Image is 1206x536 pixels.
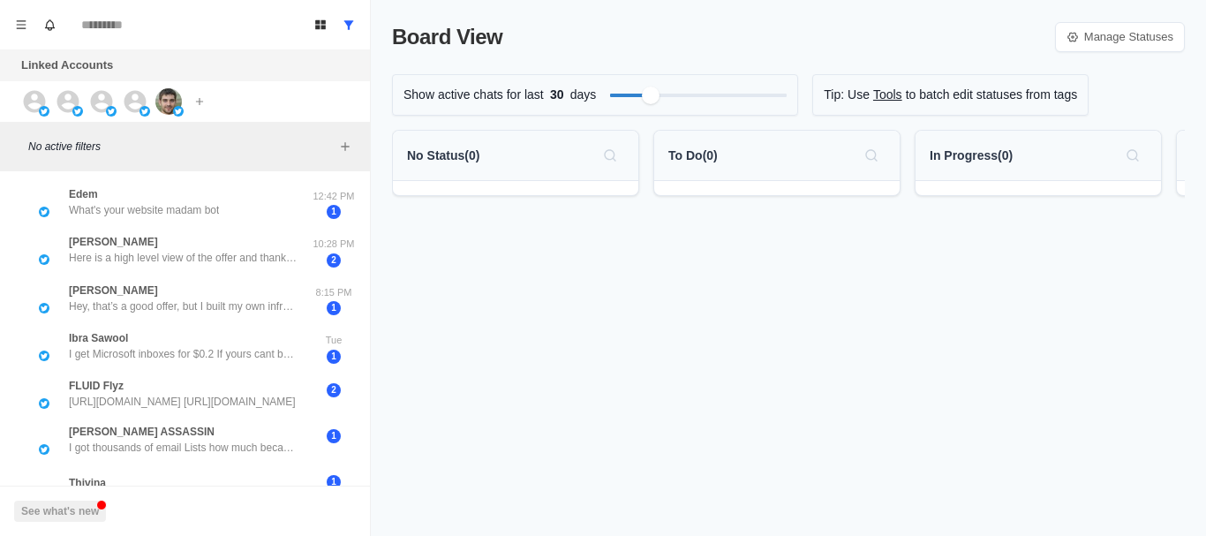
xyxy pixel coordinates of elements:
span: 2 [327,383,341,397]
img: picture [155,88,182,115]
img: picture [106,106,117,117]
img: picture [39,106,49,117]
p: [PERSON_NAME] ASSASSIN [69,424,215,440]
button: Board View [306,11,335,39]
img: picture [39,207,49,217]
p: to batch edit statuses from tags [906,86,1078,104]
span: 1 [327,475,341,489]
button: Search [596,141,624,170]
p: days [570,86,597,104]
p: [PERSON_NAME] [69,283,158,298]
img: picture [39,398,49,409]
span: 1 [327,205,341,219]
p: Ibra Sawool [69,330,128,346]
p: I get Microsoft inboxes for $0.2 If yours cant beat that price then its not worth it. [69,346,298,362]
p: Tue [312,333,356,348]
p: 12:42 PM [312,189,356,204]
div: Filter by activity days [642,87,660,104]
p: I got thousands of email Lists how much because I stopped doing email marketing prices to high to... [69,440,298,456]
button: Add account [189,91,210,112]
button: Show all conversations [335,11,363,39]
button: Search [857,141,886,170]
button: See what's new [14,501,106,522]
p: Tip: Use [824,86,870,104]
p: No Status ( 0 ) [407,147,479,165]
p: 8:15 PM [312,285,356,300]
span: 1 [327,301,341,315]
button: Add filters [335,136,356,157]
button: Search [1119,141,1147,170]
p: Here is a high level view of the offer and thanks for entertaining this [69,250,298,266]
p: No active filters [28,139,335,155]
span: 30 [544,86,570,104]
img: picture [39,303,49,313]
button: Notifications [35,11,64,39]
span: 1 [327,350,341,364]
p: Hey, that’s a good offer, but I built my own infrastructure, so you know there is a bit of love i... [69,298,298,314]
img: picture [39,254,49,265]
img: picture [39,351,49,361]
p: What's your website madam bot [69,202,219,218]
img: picture [139,106,150,117]
span: 1 [327,429,341,443]
img: picture [39,444,49,455]
p: FLUID Flyz [69,378,124,394]
p: In Progress ( 0 ) [930,147,1013,165]
a: Manage Statuses [1055,22,1185,52]
p: 10:28 PM [312,237,356,252]
p: Show active chats for last [403,86,544,104]
img: picture [173,106,184,117]
p: To Do ( 0 ) [668,147,718,165]
button: Menu [7,11,35,39]
p: Linked Accounts [21,57,113,74]
p: [URL][DOMAIN_NAME] [URL][DOMAIN_NAME] [69,394,296,410]
img: picture [72,106,83,117]
p: Edem [69,186,98,202]
p: Thivina [69,475,106,491]
p: Board View [392,21,502,53]
span: 2 [327,253,341,268]
p: [PERSON_NAME] [69,234,158,250]
a: Tools [873,86,902,104]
